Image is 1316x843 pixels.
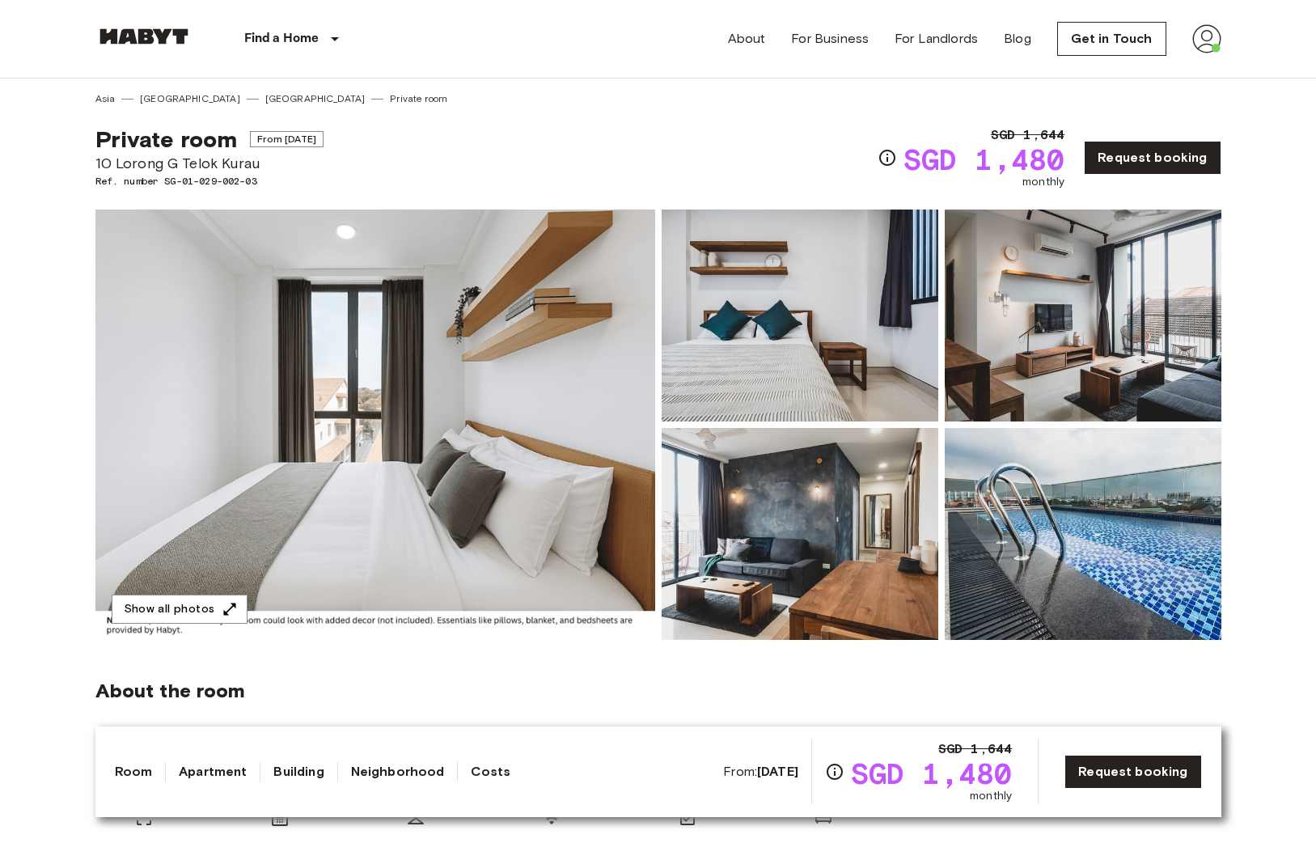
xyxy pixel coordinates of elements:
[903,145,1064,174] span: SGD 1,480
[95,210,655,640] img: Marketing picture of unit SG-01-029-002-03
[95,153,324,174] span: 10 Lorong G Telok Kurau
[1004,29,1031,49] a: Blog
[471,762,510,782] a: Costs
[825,762,844,782] svg: Check cost overview for full price breakdown. Please note that discounts apply to new joiners onl...
[1084,141,1221,175] a: Request booking
[351,762,445,782] a: Neighborhood
[95,174,324,189] span: Ref. number SG-01-029-002-03
[895,29,978,49] a: For Landlords
[1192,24,1221,53] img: avatar
[95,91,116,106] a: Asia
[728,29,766,49] a: About
[179,762,247,782] a: Apartment
[112,595,248,625] button: Show all photos
[723,763,798,781] span: From:
[945,210,1221,421] img: Picture of unit SG-01-029-002-03
[273,762,324,782] a: Building
[1022,174,1064,190] span: monthly
[662,210,938,421] img: Picture of unit SG-01-029-002-03
[250,131,324,147] span: From [DATE]
[244,29,319,49] p: Find a Home
[1057,22,1166,56] a: Get in Touch
[390,91,447,106] a: Private room
[938,739,1012,759] span: SGD 1,644
[95,28,193,44] img: Habyt
[851,759,1012,788] span: SGD 1,480
[140,91,240,106] a: [GEOGRAPHIC_DATA]
[95,125,238,153] span: Private room
[662,428,938,640] img: Picture of unit SG-01-029-002-03
[970,788,1012,804] span: monthly
[878,148,897,167] svg: Check cost overview for full price breakdown. Please note that discounts apply to new joiners onl...
[791,29,869,49] a: For Business
[1064,755,1201,789] a: Request booking
[115,762,153,782] a: Room
[757,764,798,779] b: [DATE]
[945,428,1221,640] img: Picture of unit SG-01-029-002-03
[991,125,1064,145] span: SGD 1,644
[95,679,1221,703] span: About the room
[265,91,366,106] a: [GEOGRAPHIC_DATA]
